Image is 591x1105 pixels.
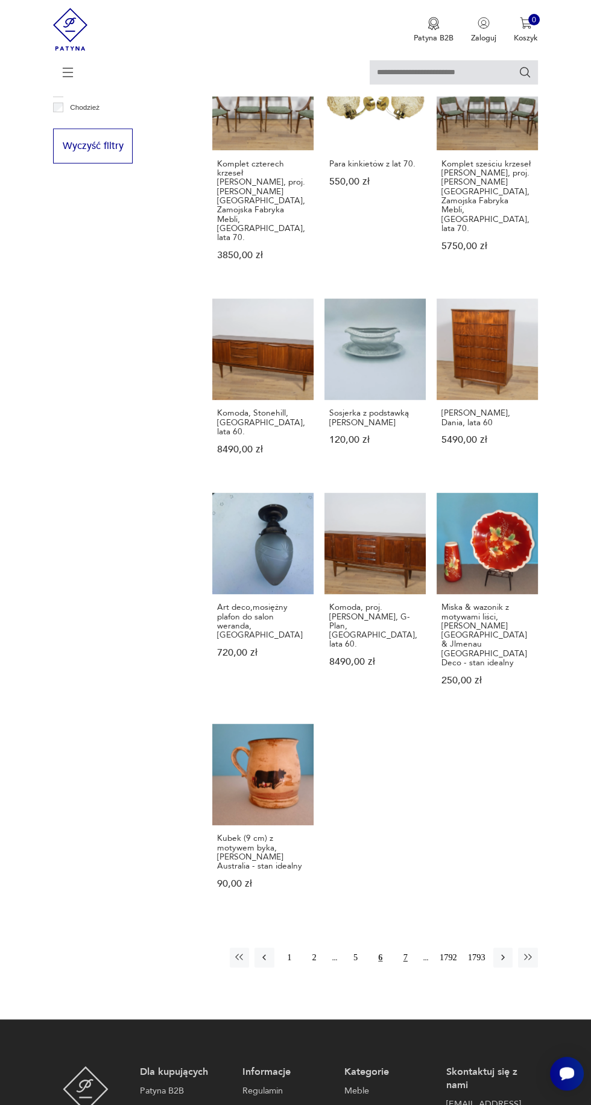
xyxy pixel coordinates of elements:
[217,159,309,242] h3: Komplet czterech krzeseł [PERSON_NAME], proj. [PERSON_NAME][GEOGRAPHIC_DATA], Zamojska Fabryka Me...
[217,445,309,454] p: 8490,00 zł
[441,603,533,667] h3: Miska & wazonik z motywami liści, [PERSON_NAME] [GEOGRAPHIC_DATA] & Jlmenau [GEOGRAPHIC_DATA] Dec...
[212,49,314,281] a: Komplet czterech krzeseł Skoczek, proj. J. Kędziorek, Zamojska Fabryka Mebli, Polska, lata 70.Kom...
[140,1084,226,1098] a: Patyna B2B
[329,435,421,445] p: 120,00 zł
[514,33,538,43] p: Koszyk
[437,49,538,281] a: Komplet sześciu krzeseł Skoczek, proj. J. Kędziorek, Zamojska Fabryka Mebli, Polska, lata 70.Komp...
[329,177,421,186] p: 550,00 zł
[550,1057,584,1091] iframe: Smartsupp widget button
[414,33,454,43] p: Patyna B2B
[217,251,309,260] p: 3850,00 zł
[519,66,532,79] button: Szukaj
[70,101,100,113] p: Chodzież
[324,49,426,281] a: Para kinkietów z lat 70.Para kinkietów z lat 70.550,00 zł
[280,948,299,967] button: 1
[514,17,538,43] button: 0Koszyk
[437,948,460,967] button: 1792
[212,493,314,706] a: Art deco,mosiężny plafon do salon weranda,łazienkaArt deco,mosiężny plafon do salon weranda,[GEOG...
[414,17,454,43] a: Ikona medaluPatyna B2B
[329,159,421,168] h3: Para kinkietów z lat 70.
[217,879,309,888] p: 90,00 zł
[478,17,490,29] img: Ikonka użytkownika
[344,1066,430,1079] p: Kategorie
[446,1066,532,1092] p: Skontaktuj się z nami
[329,603,421,648] h3: Komoda, proj. [PERSON_NAME], G-Plan, [GEOGRAPHIC_DATA], lata 60.
[242,1066,328,1079] p: Informacje
[528,14,540,26] div: 0
[437,299,538,475] a: Komoda, Dania, lata 60[PERSON_NAME], Dania, lata 605490,00 zł
[414,17,454,43] button: Patyna B2B
[217,408,309,436] h3: Komoda, Stonehill, [GEOGRAPHIC_DATA], lata 60.
[140,1066,226,1079] p: Dla kupujących
[371,948,390,967] button: 6
[212,299,314,475] a: Komoda, Stonehill, Wielka Brytania, lata 60.Komoda, Stonehill, [GEOGRAPHIC_DATA], lata 60.8490,00 zł
[212,724,314,910] a: Kubek (9 cm) z motywem byka, Robert Gordon Pottery Australia - stan idealnyKubek (9 cm) z motywem...
[217,834,309,870] h3: Kubek (9 cm) z motywem byka, [PERSON_NAME] Australia - stan idealny
[441,242,533,251] p: 5750,00 zł
[441,408,533,427] h3: [PERSON_NAME], Dania, lata 60
[471,17,496,43] button: Zaloguj
[346,948,365,967] button: 5
[329,408,421,427] h3: Sosjerka z podstawką [PERSON_NAME]
[441,159,533,233] h3: Komplet sześciu krzeseł [PERSON_NAME], proj. [PERSON_NAME][GEOGRAPHIC_DATA], Zamojska Fabryka Meb...
[217,603,309,639] h3: Art deco,mosiężny plafon do salon weranda,[GEOGRAPHIC_DATA]
[53,128,133,163] button: Wyczyść filtry
[324,493,426,706] a: Komoda, proj. V. Wilkins, G-Plan, Wielka Brytania, lata 60.Komoda, proj. [PERSON_NAME], G-Plan, [...
[471,33,496,43] p: Zaloguj
[242,1084,328,1098] a: Regulamin
[428,17,440,30] img: Ikona medalu
[441,676,533,685] p: 250,00 zł
[344,1084,430,1098] a: Meble
[329,657,421,666] p: 8490,00 zł
[441,435,533,445] p: 5490,00 zł
[305,948,324,967] button: 2
[324,299,426,475] a: Sosjerka z podstawką Ilmenau Graf Von HennebergSosjerka z podstawką [PERSON_NAME]120,00 zł
[70,116,97,128] p: Ćmielów
[520,17,532,29] img: Ikona koszyka
[396,948,415,967] button: 7
[437,493,538,706] a: Miska & wazonik z motywami liści, Edmund Kruger Germany & Jlmenau Germany_Art Deco - stan idealny...
[465,948,488,967] button: 1793
[217,648,309,657] p: 720,00 zł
